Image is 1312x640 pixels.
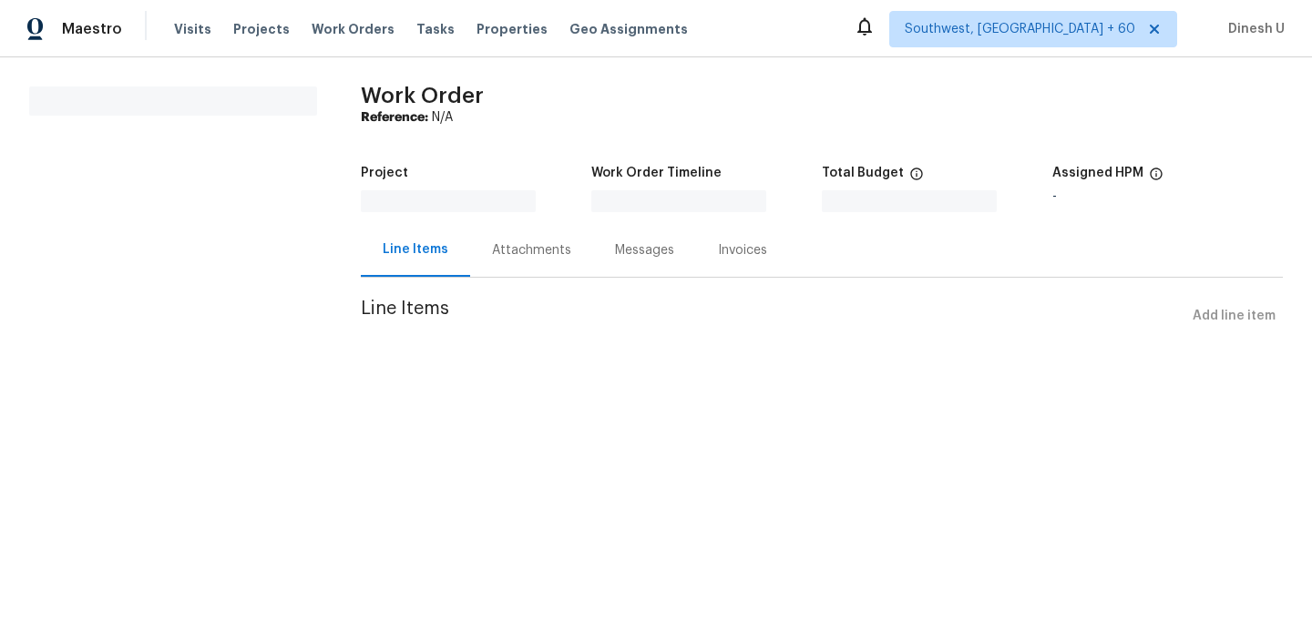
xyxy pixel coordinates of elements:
[383,240,448,259] div: Line Items
[822,167,904,179] h5: Total Budget
[416,23,455,36] span: Tasks
[1149,167,1163,190] span: The hpm assigned to this work order.
[591,167,722,179] h5: Work Order Timeline
[1221,20,1285,38] span: Dinesh U
[361,111,428,124] b: Reference:
[361,85,484,107] span: Work Order
[718,241,767,259] div: Invoices
[1052,167,1143,179] h5: Assigned HPM
[909,167,924,190] span: The total cost of line items that have been proposed by Opendoor. This sum includes line items th...
[174,20,211,38] span: Visits
[62,20,122,38] span: Maestro
[477,20,548,38] span: Properties
[361,167,408,179] h5: Project
[905,20,1135,38] span: Southwest, [GEOGRAPHIC_DATA] + 60
[615,241,674,259] div: Messages
[312,20,395,38] span: Work Orders
[569,20,688,38] span: Geo Assignments
[361,300,1185,333] span: Line Items
[233,20,290,38] span: Projects
[492,241,571,259] div: Attachments
[1052,190,1283,203] div: -
[361,108,1283,127] div: N/A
